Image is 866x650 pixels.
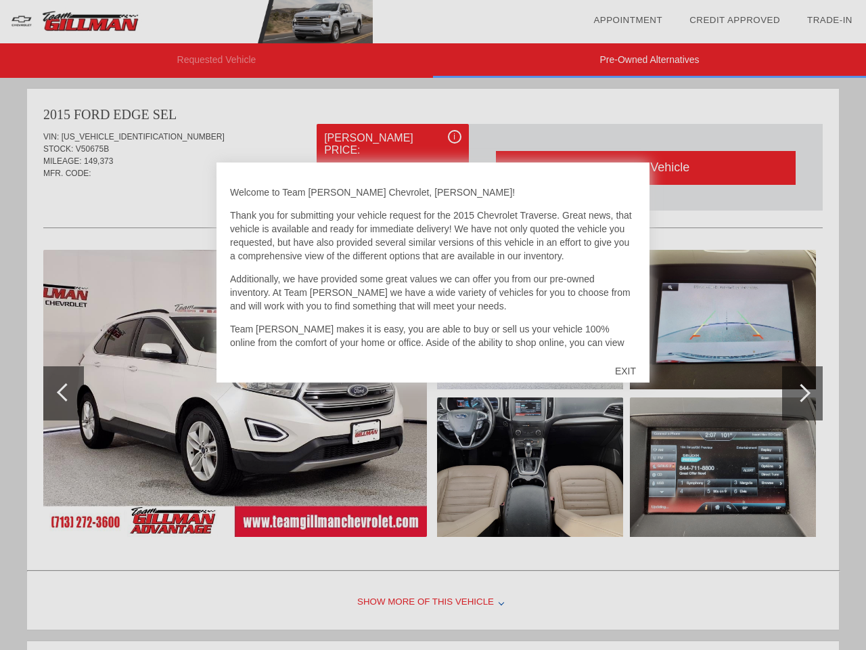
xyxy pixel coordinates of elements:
[230,186,636,199] p: Welcome to Team [PERSON_NAME] Chevrolet, [PERSON_NAME]!
[689,15,780,25] a: Credit Approved
[230,209,636,263] p: Thank you for submitting your vehicle request for the 2015 Chevrolet Traverse. Great news, that v...
[807,15,852,25] a: Trade-In
[230,272,636,313] p: Additionally, we have provided some great values we can offer you from our pre-owned inventory. A...
[601,351,649,391] div: EXIT
[230,322,636,404] p: Team [PERSON_NAME] makes it is easy, you are able to buy or sell us your vehicle 100% online from...
[593,15,662,25] a: Appointment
